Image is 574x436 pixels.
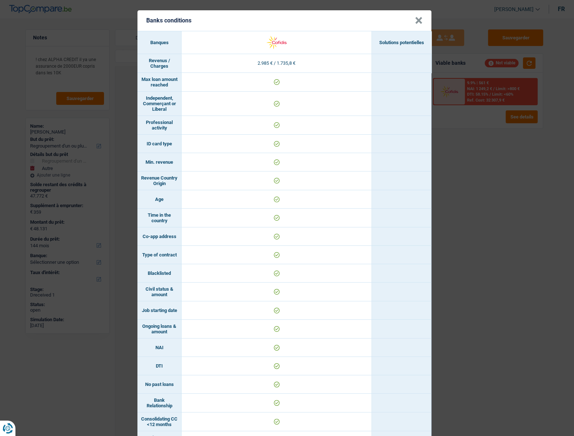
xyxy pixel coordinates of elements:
td: Min. revenue [137,153,182,171]
td: DTI [137,357,182,375]
td: Type of contract [137,246,182,264]
td: No past loans [137,375,182,394]
td: Bank Relationship [137,394,182,412]
th: Solutions potentielles [372,31,431,54]
td: NAI [137,338,182,357]
td: Revenue Country Origin [137,171,182,190]
td: ID card type [137,135,182,153]
td: Max loan amount reached [137,73,182,92]
td: Job starting date [137,301,182,320]
h5: Banks conditions [146,17,191,24]
td: Civil status & amount [137,283,182,301]
td: 2.985 € / 1.735,8 € [182,54,372,73]
td: Time in the country [137,209,182,227]
img: Cofidis [261,35,292,50]
td: Blacklisted [137,264,182,283]
td: Age [137,190,182,209]
td: Independent, Commerçant or Liberal [137,92,182,116]
td: Professional activity [137,116,182,135]
td: Ongoing loans & amount [137,320,182,338]
td: Consolidating CC <12 months [137,412,182,431]
td: Co-app address [137,227,182,246]
th: Banques [137,31,182,54]
button: Close [415,17,423,24]
td: Revenus / Charges [137,54,182,73]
